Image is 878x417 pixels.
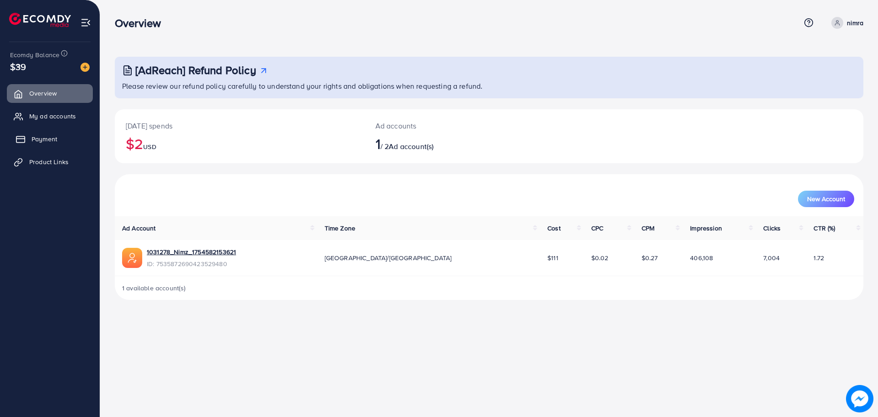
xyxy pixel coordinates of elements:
[115,16,168,30] h3: Overview
[847,386,873,412] img: image
[29,89,57,98] span: Overview
[122,224,156,233] span: Ad Account
[147,259,236,268] span: ID: 7535872690423529480
[147,247,236,257] a: 1031278_Nimz_1754582153621
[7,84,93,102] a: Overview
[29,157,69,166] span: Product Links
[547,224,561,233] span: Cost
[763,253,780,262] span: 7,004
[389,141,434,151] span: Ad account(s)
[375,133,380,154] span: 1
[9,13,71,27] img: logo
[828,17,863,29] a: nimra
[325,224,355,233] span: Time Zone
[814,224,835,233] span: CTR (%)
[122,283,186,293] span: 1 available account(s)
[690,253,713,262] span: 406,108
[143,142,156,151] span: USD
[122,248,142,268] img: ic-ads-acc.e4c84228.svg
[690,224,722,233] span: Impression
[7,153,93,171] a: Product Links
[29,112,76,121] span: My ad accounts
[814,253,824,262] span: 1.72
[807,196,845,202] span: New Account
[547,253,558,262] span: $111
[325,253,452,262] span: [GEOGRAPHIC_DATA]/[GEOGRAPHIC_DATA]
[126,120,353,131] p: [DATE] spends
[80,17,91,28] img: menu
[135,64,256,77] h3: [AdReach] Refund Policy
[591,253,609,262] span: $0.02
[32,134,57,144] span: Payment
[642,253,658,262] span: $0.27
[763,224,781,233] span: Clicks
[847,17,863,28] p: nimra
[10,50,59,59] span: Ecomdy Balance
[7,130,93,148] a: Payment
[591,224,603,233] span: CPC
[798,191,854,207] button: New Account
[80,63,90,72] img: image
[7,107,93,125] a: My ad accounts
[122,80,858,91] p: Please review our refund policy carefully to understand your rights and obligations when requesti...
[126,135,353,152] h2: $2
[375,135,541,152] h2: / 2
[642,224,654,233] span: CPM
[375,120,541,131] p: Ad accounts
[10,60,26,73] span: $39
